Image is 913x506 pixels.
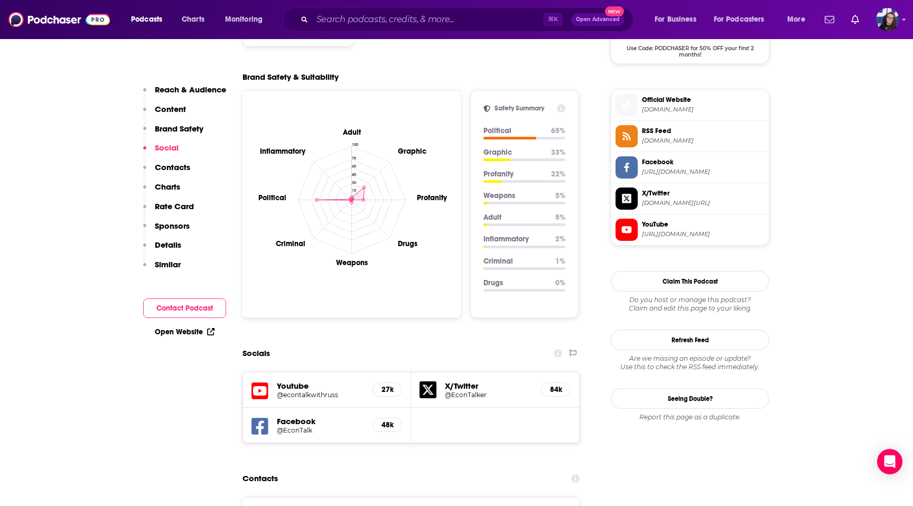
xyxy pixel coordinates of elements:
[543,13,563,26] span: ⌘ K
[352,164,356,168] tspan: 60
[143,259,181,279] button: Similar
[605,6,624,16] span: New
[483,148,543,157] p: Graphic
[143,298,226,318] button: Contact Podcast
[847,11,863,29] a: Show notifications dropdown
[642,199,765,207] span: twitter.com/EconTalker
[571,13,625,26] button: Open AdvancedNew
[143,240,181,259] button: Details
[155,104,186,114] p: Content
[445,381,533,391] h5: X/Twitter
[611,271,769,292] button: Claim This Podcast
[143,104,186,124] button: Content
[642,230,765,238] span: https://www.youtube.com/@econtalkwithruss
[258,193,286,202] text: Political
[555,235,565,243] p: 2 %
[277,381,364,391] h5: Youtube
[876,8,899,31] span: Logged in as CallieDaruk
[155,143,179,153] p: Social
[551,126,565,135] p: 65 %
[143,85,226,104] button: Reach & Audience
[555,191,565,200] p: 5 %
[876,8,899,31] img: User Profile
[642,189,765,198] span: X/Twitter
[293,7,644,32] div: Search podcasts, credits, & more...
[647,11,710,28] button: open menu
[260,146,306,155] text: Inflammatory
[124,11,176,28] button: open menu
[655,12,696,27] span: For Business
[483,170,543,179] p: Profanity
[483,191,547,200] p: Weapons
[143,143,179,162] button: Social
[417,193,448,202] text: Profanity
[642,137,765,145] span: feeds.simplecast.com
[143,201,194,221] button: Rate Card
[352,188,356,193] tspan: 15
[8,10,110,30] img: Podchaser - Follow, Share and Rate Podcasts
[483,278,547,287] p: Drugs
[780,11,818,28] button: open menu
[243,343,270,363] h2: Socials
[611,7,769,57] a: SimpleCast Deal: Use Code: PODCHASER for 50% OFF your first 2 months!
[155,124,203,134] p: Brand Safety
[352,172,356,176] tspan: 45
[155,162,190,172] p: Contacts
[155,327,215,336] a: Open Website
[611,296,769,313] div: Claim and edit this page to your liking.
[495,104,553,113] h2: Safety Summary
[218,11,276,28] button: open menu
[611,388,769,409] a: Seeing Double?
[143,182,180,201] button: Charts
[143,162,190,182] button: Contacts
[243,468,278,489] h2: Contacts
[155,240,181,250] p: Details
[131,12,162,27] span: Podcasts
[616,188,765,210] a: X/Twitter[DOMAIN_NAME][URL]
[611,413,769,421] div: Report this page as a duplicate.
[483,257,547,266] p: Criminal
[787,12,805,27] span: More
[225,12,263,27] span: Monitoring
[277,416,364,426] h5: Facebook
[243,72,339,82] h2: Brand Safety & Suitability
[642,106,765,114] span: simplecast.econtalk.org
[398,239,417,248] text: Drugs
[398,146,426,155] text: Graphic
[155,259,181,269] p: Similar
[381,420,393,429] h5: 48k
[336,258,368,267] text: Weapons
[155,201,194,211] p: Rate Card
[352,180,356,184] tspan: 30
[642,220,765,229] span: YouTube
[277,391,364,399] a: @econtalkwithruss
[342,127,361,136] text: Adult
[642,168,765,176] span: https://www.facebook.com/EconTalk
[555,213,565,222] p: 5 %
[642,95,765,105] span: Official Website
[312,11,543,28] input: Search podcasts, credits, & more...
[714,12,765,27] span: For Podcasters
[182,12,204,27] span: Charts
[483,126,543,135] p: Political
[175,11,211,28] a: Charts
[616,156,765,179] a: Facebook[URL][DOMAIN_NAME]
[821,11,839,29] a: Show notifications dropdown
[616,94,765,116] a: Official Website[DOMAIN_NAME]
[642,126,765,136] span: RSS Feed
[276,239,305,248] text: Criminal
[550,385,562,394] h5: 84k
[155,221,190,231] p: Sponsors
[381,385,393,394] h5: 27k
[555,278,565,287] p: 0 %
[611,39,769,58] span: Use Code: PODCHASER for 50% OFF your first 2 months!
[642,157,765,167] span: Facebook
[555,257,565,266] p: 1 %
[445,391,533,399] h5: @EconTalker
[551,148,565,157] p: 33 %
[877,449,902,474] div: Open Intercom Messenger
[616,219,765,241] a: YouTube[URL][DOMAIN_NAME]
[876,8,899,31] button: Show profile menu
